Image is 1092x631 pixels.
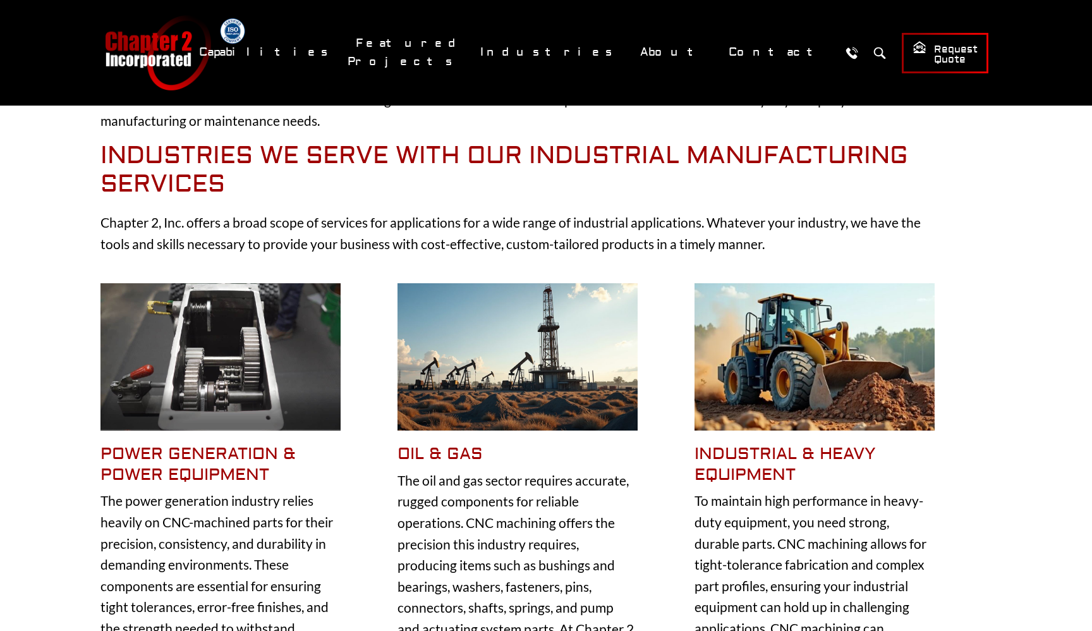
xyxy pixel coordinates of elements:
a: Request Quote [902,33,988,73]
p: Chapter 2, Inc. offers a broad scope of services for applications for a wide range of industrial ... [100,212,935,254]
button: Search [868,41,891,64]
h5: Oil & Gas [397,444,638,465]
span: Request Quote [913,40,978,66]
a: About [632,39,714,66]
h2: Industries We Serve With Our Industrial Manufacturing Services [100,142,935,199]
a: Industries [472,39,626,66]
a: Capabilities [191,39,341,66]
a: Call Us [840,41,863,64]
h5: Power Generation & Power Equipment [100,444,341,485]
a: Contact [720,39,834,66]
a: Chapter 2 Incorporated [104,15,211,90]
h5: industrial & Heavy Equipment [695,444,935,485]
a: Featured Projects [348,30,466,75]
